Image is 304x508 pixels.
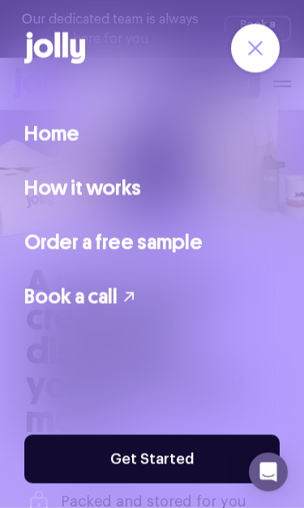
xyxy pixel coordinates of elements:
[24,173,141,204] a: How it works
[24,227,203,258] a: Order a free sample
[24,281,134,313] button: Book a call
[24,435,280,484] a: Get Started
[249,453,288,492] div: Open Intercom Messenger
[24,118,79,150] a: Home
[24,281,118,313] span: Book a call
